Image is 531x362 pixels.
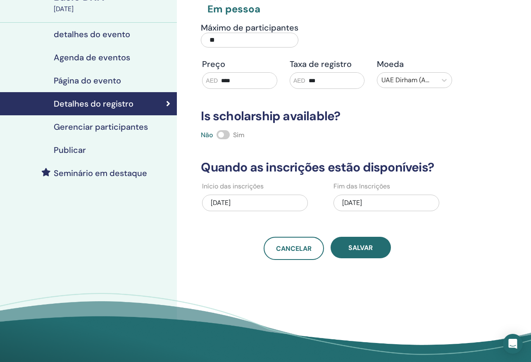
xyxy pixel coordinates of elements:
[202,195,308,211] div: [DATE]
[503,334,523,354] div: Open Intercom Messenger
[201,23,298,33] h4: Máximo de participantes
[196,160,458,175] h3: Quando as inscrições estão disponíveis?
[333,195,439,211] div: [DATE]
[201,131,213,139] span: Não
[233,131,245,139] span: Sim
[202,181,264,191] label: Início das inscrições
[290,59,365,69] h4: Taxa de registro
[293,76,305,85] span: AED
[54,99,133,109] h4: Detalhes do registro
[276,244,312,253] span: Cancelar
[54,122,148,132] h4: Gerenciar participantes
[348,243,373,252] span: Salvar
[377,59,452,69] h4: Moeda
[54,4,172,14] div: [DATE]
[54,145,86,155] h4: Publicar
[202,59,277,69] h4: Preço
[201,33,298,48] input: Máximo de participantes
[333,181,390,191] label: Fim das Inscrições
[331,237,391,258] button: Salvar
[54,52,130,62] h4: Agenda de eventos
[196,109,458,124] h3: Is scholarship available?
[264,237,324,260] a: Cancelar
[54,168,147,178] h4: Seminário em destaque
[54,76,121,86] h4: Página do evento
[207,2,260,16] div: Em pessoa
[54,29,130,39] h4: detalhes do evento
[206,76,218,85] span: AED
